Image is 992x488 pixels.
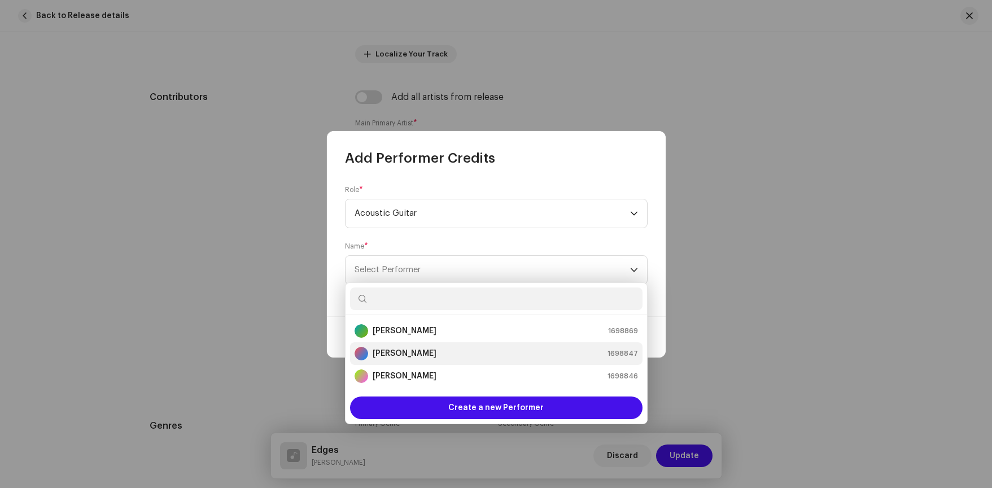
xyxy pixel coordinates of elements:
div: dropdown trigger [630,199,638,228]
span: Select Performer [355,256,630,284]
div: dropdown trigger [630,256,638,284]
span: 1698869 [608,325,638,337]
li: Caryn Dixon [350,320,643,342]
strong: [PERSON_NAME] [373,325,436,337]
span: 1698847 [608,348,638,359]
span: Create a new Performer [448,396,544,419]
span: Acoustic Guitar [355,199,630,228]
label: Name [345,242,368,251]
span: Select Performer [355,265,421,274]
span: Add Performer Credits [345,149,495,167]
strong: [PERSON_NAME] [373,348,436,359]
li: Gabe Neal [350,342,643,365]
ul: Option List [346,315,647,392]
span: 1698846 [608,371,638,382]
strong: [PERSON_NAME] [373,371,436,382]
li: Nicholas Gates [350,365,643,387]
label: Role [345,185,363,194]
